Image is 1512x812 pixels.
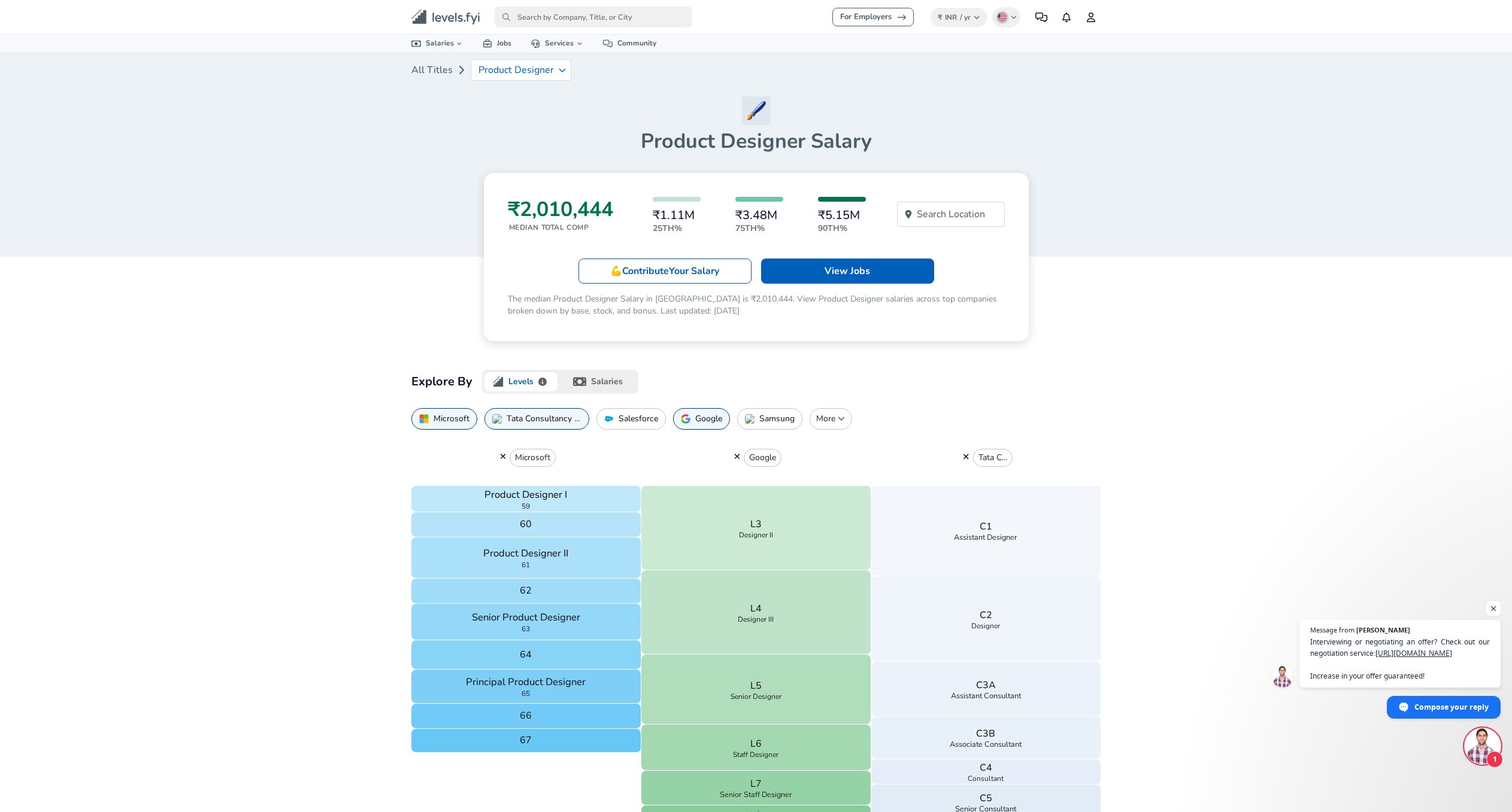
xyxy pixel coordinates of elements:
[520,647,532,662] p: 64
[673,408,730,430] button: Google
[871,576,1101,662] button: C2Designer
[641,655,871,725] button: L5Senior Designer
[818,209,866,222] h6: ₹5.15M
[596,408,666,430] button: Salesforce
[954,534,1017,542] span: Assistant Designer
[973,449,1013,467] button: Tata C...
[653,209,701,222] h6: ₹1.11M
[681,414,690,424] img: GoogleIcon
[980,791,992,805] p: C5
[917,207,985,221] p: Search Location
[641,725,871,770] button: L6Staff Designer
[1414,697,1489,717] span: Compose your reply
[578,258,752,284] a: 💪ContributeYour Salary
[871,717,1101,759] button: C3BAssociate Consultant
[402,35,474,52] a: Salaries
[759,414,795,424] p: Samsung
[871,662,1101,717] button: C3AAssistant Consultant
[738,616,774,623] span: Designer III
[733,751,778,758] span: Staff Designer
[750,737,762,751] p: L6
[1310,636,1490,682] span: Interviewing or negotiating an offer? Check out our negotiation service: Increase in your offer g...
[508,293,1005,317] p: The median Product Designer Salary in [GEOGRAPHIC_DATA] is ₹2,010,444. View Product Designer sala...
[515,452,550,464] p: Microsoft
[968,775,1004,782] span: Consultant
[815,413,847,425] p: More
[950,741,1022,749] span: Associate Consultant
[411,640,641,670] button: 64
[508,197,613,222] h3: ₹2,010,444
[871,759,1101,784] button: C4Consultant
[744,449,781,467] button: Google
[818,222,866,235] p: 90th%
[473,35,521,52] a: Jobs
[411,372,472,391] h2: Explore By
[749,452,776,464] p: Google
[466,675,586,690] p: Principal Product Designer
[522,690,530,697] span: 65
[750,517,762,531] p: L3
[761,258,934,284] a: View Jobs
[980,519,992,534] p: C1
[411,729,641,753] button: 67
[520,733,532,747] p: 67
[411,537,641,579] button: Product Designer II61
[411,604,641,640] button: Senior Product Designer63
[992,7,1021,28] button: English (US)
[484,488,567,503] p: Product Designer I
[1356,627,1410,633] span: [PERSON_NAME]
[521,35,593,52] a: Services
[472,610,580,625] p: Senior Product Designer
[411,704,641,729] button: 66
[737,408,802,430] button: Samsung
[695,414,722,424] p: Google
[976,726,995,741] p: C3B
[742,96,771,125] img: Product Designer Icon
[1465,728,1501,764] div: Open chat
[411,512,641,537] button: 60
[411,408,477,430] button: Microsoft
[735,209,783,222] h6: ₹3.48M
[520,708,532,723] p: 66
[745,414,755,424] img: SamsungIcon
[482,370,560,394] button: levels.fyi logoLevels
[604,414,614,424] img: SalesforceIcon
[593,35,666,52] a: Community
[483,546,568,561] p: Product Designer II
[980,761,992,775] p: C4
[509,222,613,233] p: Median Total Comp
[731,693,781,700] span: Senior Designer
[980,608,992,622] p: C2
[976,678,996,692] p: C3A
[871,486,1101,576] button: C1Assistant Designer
[669,264,719,278] span: Your Salary
[739,531,773,539] span: Designer II
[998,13,1007,22] img: English (US)
[960,13,971,22] span: / yr
[750,679,762,693] p: L5
[492,414,502,424] img: Tata Consultancy ServicesIcon
[411,579,641,604] button: 62
[931,8,987,27] button: ₹INR/ yr
[825,264,870,278] p: View Jobs
[419,414,429,424] img: MicrosoftIcon
[493,376,504,387] img: levels.fyi logo
[397,5,1116,29] nav: primary
[951,692,1021,700] span: Assistant Consultant
[434,414,469,424] p: Microsoft
[610,264,719,278] p: 💪 Contribute
[641,771,871,806] button: L7Senior Staff Designer
[978,452,1007,464] p: Tata C...
[750,777,762,791] p: L7
[510,449,556,467] button: Microsoft
[641,486,871,570] button: L3Designer II
[832,8,914,26] a: For Employers
[484,408,589,430] button: Tata Consultancy Services
[619,414,658,424] p: Salesforce
[520,517,532,531] p: 60
[478,65,554,75] p: Product Designer
[720,791,792,799] span: Senior Staff Designer
[522,561,530,568] span: 61
[411,58,453,82] a: All Titles
[938,13,942,22] span: ₹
